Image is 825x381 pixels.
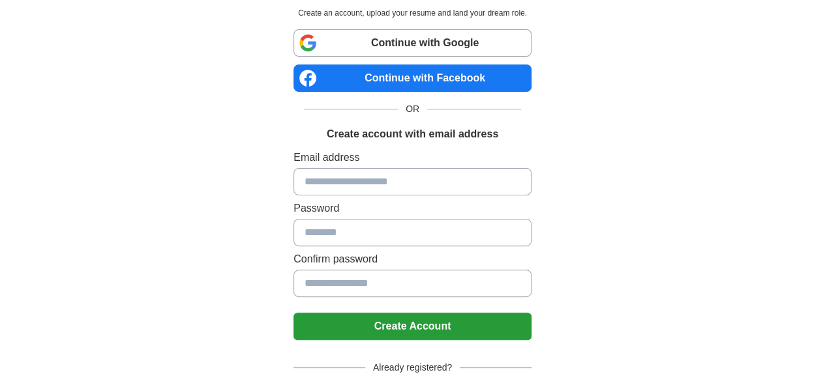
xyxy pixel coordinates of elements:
[296,7,529,19] p: Create an account, upload your resume and land your dream role.
[293,150,532,165] label: Email address
[327,126,498,142] h1: Create account with email address
[398,102,427,116] span: OR
[365,361,460,374] span: Already registered?
[293,313,532,340] button: Create Account
[293,29,532,57] a: Continue with Google
[293,64,532,92] a: Continue with Facebook
[293,251,532,267] label: Confirm password
[293,201,532,216] label: Password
